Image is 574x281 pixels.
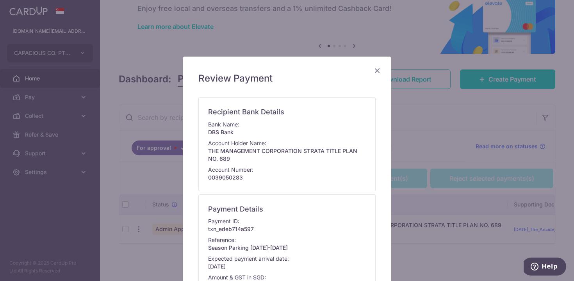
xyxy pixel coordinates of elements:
[208,121,239,128] p: Bank Name:
[208,174,366,181] p: 0039050283
[524,258,566,277] iframe: Opens a widget where you can find more information
[208,236,236,244] p: Reference:
[208,205,366,214] h6: Payment Details
[208,147,366,163] p: THE MANAGEMENT CORPORATION STRATA TITLE PLAN NO. 689
[198,72,376,85] h5: Review Payment
[208,255,289,263] p: Expected payment arrival date:
[208,128,366,136] p: DBS Bank
[208,139,266,147] p: Account Holder Name:
[208,108,366,117] h6: Recipient Bank Details
[208,225,366,233] p: txn_edeb714a597
[208,244,366,252] p: Season Parking [DATE]-[DATE]
[208,166,253,174] p: Account Number:
[373,66,382,75] button: Close
[208,263,366,270] p: [DATE]
[208,217,239,225] p: Payment ID:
